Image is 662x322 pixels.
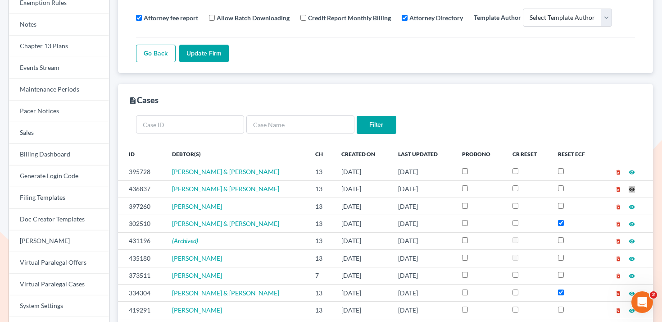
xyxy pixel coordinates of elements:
td: 397260 [118,198,165,215]
a: visibility [629,220,635,227]
i: delete_forever [615,273,621,279]
a: (Archived) [172,237,198,244]
iframe: Intercom live chat [631,291,653,313]
a: visibility [629,168,635,175]
td: [DATE] [391,250,455,267]
i: delete_forever [615,169,621,175]
a: delete_forever [615,254,621,262]
i: delete_forever [615,308,621,314]
td: [DATE] [391,267,455,284]
td: [DATE] [391,198,455,215]
a: visibility [629,202,635,210]
i: delete_forever [615,186,621,193]
a: delete_forever [615,237,621,244]
td: 13 [308,284,334,301]
a: visibility [629,289,635,297]
a: visibility [629,254,635,262]
a: visibility [629,185,635,193]
i: visibility [629,256,635,262]
i: visibility [629,290,635,297]
td: [DATE] [334,163,391,180]
td: [DATE] [334,198,391,215]
label: Attorney Directory [409,13,463,23]
a: visibility [629,271,635,279]
a: delete_forever [615,168,621,175]
span: [PERSON_NAME] & [PERSON_NAME] [172,289,279,297]
input: Update Firm [179,45,229,63]
input: Case Name [246,115,354,133]
td: 13 [308,302,334,319]
i: description [129,97,137,105]
td: [DATE] [391,284,455,301]
a: Pacer Notices [9,101,109,122]
a: delete_forever [615,202,621,210]
a: visibility [629,306,635,314]
td: 7 [308,267,334,284]
td: [DATE] [391,302,455,319]
a: Chapter 13 Plans [9,36,109,57]
td: 436837 [118,180,165,198]
input: Filter [357,116,396,134]
td: 334304 [118,284,165,301]
span: [PERSON_NAME] [172,271,222,279]
a: Virtual Paralegal Offers [9,252,109,274]
th: Debtor(s) [165,145,308,163]
span: [PERSON_NAME] [172,202,222,210]
th: Last Updated [391,145,455,163]
a: delete_forever [615,271,621,279]
th: Reset ECF [551,145,600,163]
a: Virtual Paralegal Cases [9,274,109,295]
a: [PERSON_NAME] & [PERSON_NAME] [172,168,279,175]
td: [DATE] [391,163,455,180]
i: delete_forever [615,256,621,262]
label: Attorney fee report [144,13,198,23]
label: Allow Batch Downloading [217,13,290,23]
td: 435180 [118,250,165,267]
td: [DATE] [334,232,391,249]
td: [DATE] [334,284,391,301]
a: delete_forever [615,289,621,297]
td: 419291 [118,302,165,319]
a: Filing Templates [9,187,109,209]
a: System Settings [9,295,109,317]
i: visibility [629,273,635,279]
a: Events Stream [9,57,109,79]
a: [PERSON_NAME] & [PERSON_NAME] [172,185,279,193]
i: visibility [629,186,635,193]
i: visibility [629,221,635,227]
i: delete_forever [615,221,621,227]
label: Credit Report Monthly Billing [308,13,391,23]
div: Cases [129,95,159,106]
td: 13 [308,198,334,215]
td: 431196 [118,232,165,249]
a: [PERSON_NAME] [172,254,222,262]
label: Template Author [474,13,521,22]
a: Doc Creator Templates [9,209,109,230]
i: delete_forever [615,204,621,210]
a: Billing Dashboard [9,144,109,166]
a: Generate Login Code [9,166,109,187]
span: 2 [650,291,657,299]
a: [PERSON_NAME] & [PERSON_NAME] [172,220,279,227]
th: Ch [308,145,334,163]
td: 395728 [118,163,165,180]
th: ProBono [455,145,505,163]
th: CR Reset [505,145,551,163]
td: [DATE] [334,302,391,319]
td: [DATE] [391,215,455,232]
a: Maintenance Periods [9,79,109,101]
td: [DATE] [391,180,455,198]
td: 13 [308,232,334,249]
a: Notes [9,14,109,36]
th: ID [118,145,165,163]
a: [PERSON_NAME] [9,230,109,252]
input: Case ID [136,115,244,133]
td: [DATE] [334,215,391,232]
td: 13 [308,215,334,232]
a: [PERSON_NAME] [172,306,222,314]
a: Sales [9,122,109,144]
